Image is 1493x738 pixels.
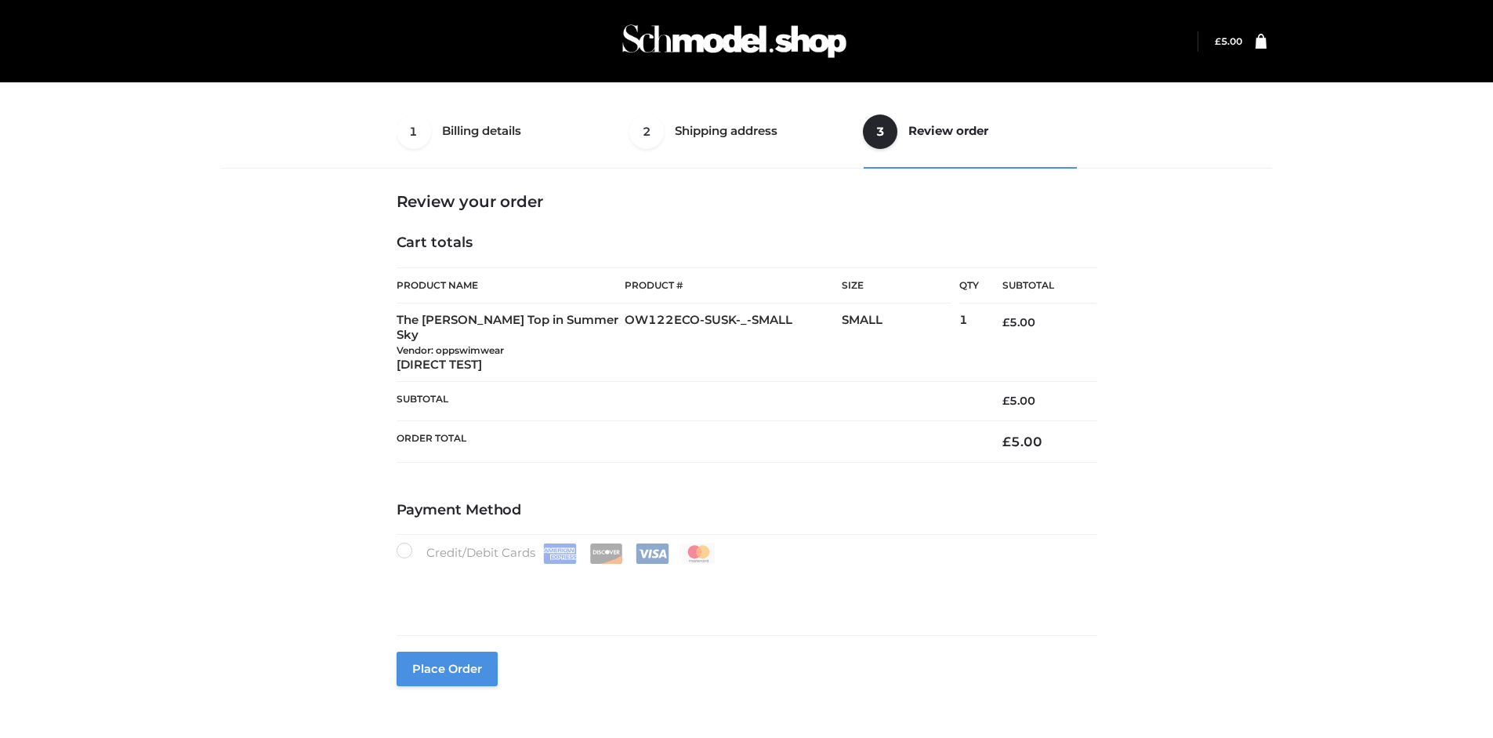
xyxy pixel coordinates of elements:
td: The [PERSON_NAME] Top in Summer Sky [DIRECT TEST] [397,304,625,382]
th: Product # [625,267,842,304]
bdi: 5.00 [1002,394,1035,408]
button: Place order [397,652,498,686]
th: Product Name [397,267,625,304]
bdi: 5.00 [1002,315,1035,329]
span: £ [1215,35,1221,47]
img: Mastercard [682,544,716,564]
img: Schmodel Admin 964 [617,10,852,72]
a: £5.00 [1215,35,1242,47]
img: Visa [636,544,669,564]
td: SMALL [842,304,959,382]
th: Qty [959,267,979,304]
img: Discover [589,544,623,564]
th: Size [842,268,951,304]
h4: Cart totals [397,234,1097,252]
span: £ [1002,394,1009,408]
bdi: 5.00 [1215,35,1242,47]
small: Vendor: oppswimwear [397,344,504,356]
bdi: 5.00 [1002,434,1042,449]
span: £ [1002,434,1011,449]
img: Amex [543,544,577,564]
td: OW122ECO-SUSK-_-SMALL [625,304,842,382]
span: £ [1002,315,1009,329]
th: Subtotal [979,268,1096,304]
th: Order Total [397,420,980,462]
th: Subtotal [397,382,980,420]
iframe: Secure payment input frame [393,561,1094,618]
h3: Review your order [397,192,1097,211]
label: Credit/Debit Cards [397,543,717,564]
h4: Payment Method [397,502,1097,519]
td: 1 [959,304,979,382]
